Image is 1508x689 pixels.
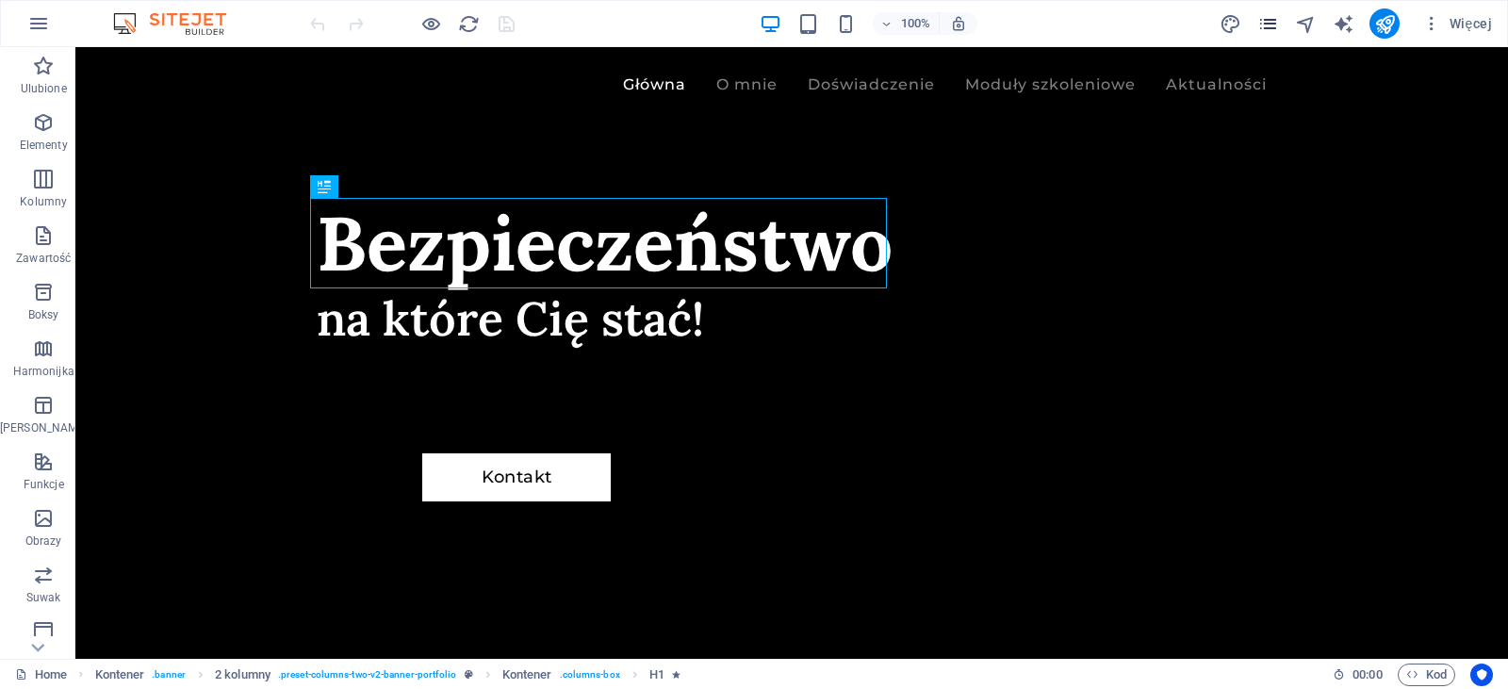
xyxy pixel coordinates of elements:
[1422,14,1492,33] span: Więcej
[15,664,67,686] a: Kliknij, aby anulować zaznaczenie. Kliknij dwukrotnie, aby otworzyć Strony
[95,664,681,686] nav: breadcrumb
[901,12,931,35] h6: 100%
[20,194,67,209] p: Kolumny
[16,251,71,266] p: Zawartość
[950,15,967,32] i: Po zmianie rozmiaru automatycznie dostosowuje poziom powiększenia do wybranego urządzenia.
[560,664,620,686] span: . columns-box
[95,664,145,686] span: Kliknij, aby zaznaczyć. Kliknij dwukrotnie, aby edytować
[465,669,473,680] i: Ten element jest konfigurowalnym ustawieniem wstępnym
[873,12,940,35] button: 100%
[21,81,67,96] p: Ulubione
[1415,8,1500,39] button: Więcej
[152,664,186,686] span: . banner
[649,664,664,686] span: Kliknij, aby zaznaczyć. Kliknij dwukrotnie, aby edytować
[13,364,74,379] p: Harmonijka
[1470,664,1493,686] button: Usercentrics
[1256,12,1279,35] button: pages
[502,664,552,686] span: Kliknij, aby zaznaczyć. Kliknij dwukrotnie, aby edytować
[1406,664,1447,686] span: Kod
[28,307,59,322] p: Boksy
[1333,664,1383,686] h6: Czas sesji
[672,669,680,680] i: Element zawiera animację
[1369,8,1400,39] button: publish
[1219,12,1241,35] button: design
[457,12,480,35] button: reload
[25,533,62,549] p: Obrazy
[458,13,480,35] i: Przeładuj stronę
[1220,13,1241,35] i: Projekt (Ctrl+Alt+Y)
[1374,13,1396,35] i: Opublikuj
[108,12,250,35] img: Editor Logo
[1398,664,1455,686] button: Kod
[20,138,68,153] p: Elementy
[26,590,61,605] p: Suwak
[24,477,64,492] p: Funkcje
[278,664,457,686] span: . preset-columns-two-v2-banner-portfolio
[1294,12,1317,35] button: navigator
[1332,12,1354,35] button: text_generator
[419,12,442,35] button: Kliknij tutaj, aby wyjść z trybu podglądu i kontynuować edycję
[1295,13,1317,35] i: Nawigator
[1366,667,1369,681] span: :
[1333,13,1354,35] i: AI Writer
[215,664,270,686] span: Kliknij, aby zaznaczyć. Kliknij dwukrotnie, aby edytować
[1352,664,1382,686] span: 00 00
